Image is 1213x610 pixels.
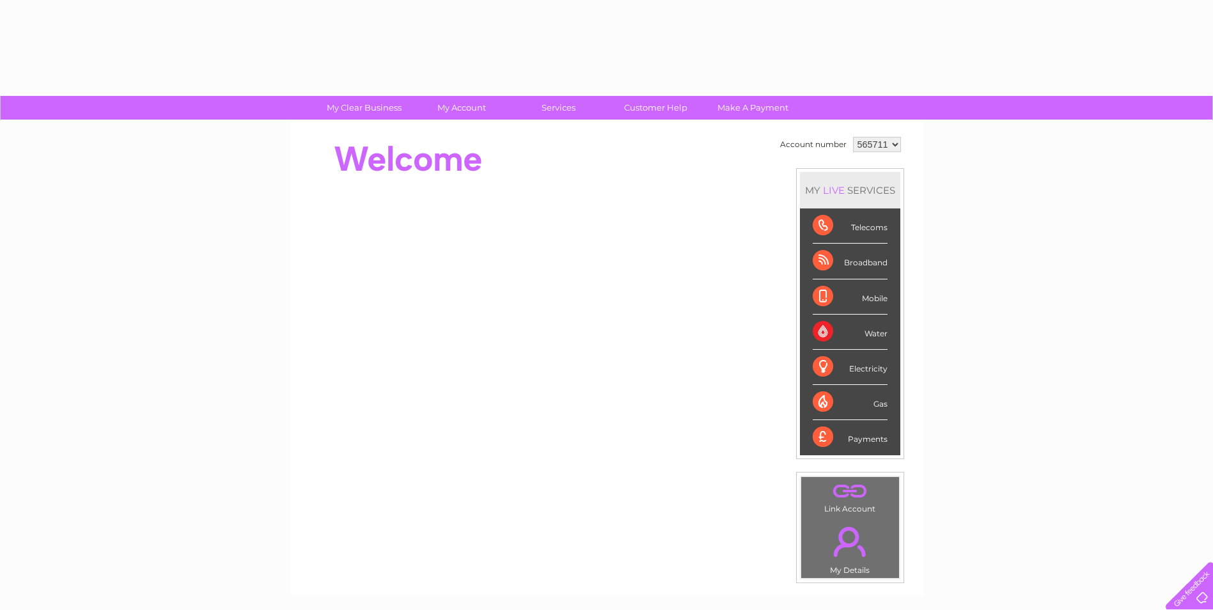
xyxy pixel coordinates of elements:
div: Water [813,315,888,350]
div: Telecoms [813,208,888,244]
div: Gas [813,385,888,420]
div: Mobile [813,279,888,315]
div: Electricity [813,350,888,385]
div: LIVE [820,184,847,196]
td: Link Account [801,476,900,517]
a: My Clear Business [311,96,417,120]
a: . [804,480,896,503]
a: Customer Help [603,96,708,120]
a: My Account [409,96,514,120]
div: Payments [813,420,888,455]
div: MY SERVICES [800,172,900,208]
div: Broadband [813,244,888,279]
td: Account number [777,134,850,155]
td: My Details [801,516,900,579]
a: Services [506,96,611,120]
a: . [804,519,896,564]
a: Make A Payment [700,96,806,120]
